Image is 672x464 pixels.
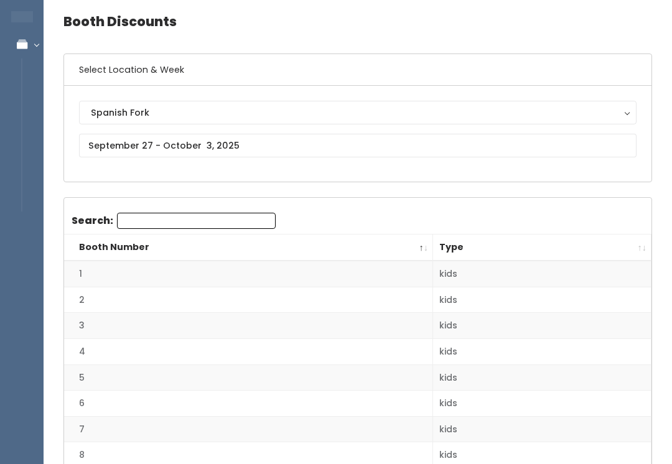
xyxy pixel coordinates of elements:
td: kids [433,287,651,313]
td: 4 [64,340,433,366]
td: kids [433,365,651,391]
td: 2 [64,287,433,313]
td: 1 [64,261,433,287]
td: 3 [64,313,433,340]
td: kids [433,261,651,287]
h4: Booth Discounts [63,5,652,39]
td: kids [433,417,651,443]
h6: Select Location & Week [64,55,651,86]
th: Booth Number: activate to sort column descending [64,235,433,262]
th: Type: activate to sort column ascending [433,235,651,262]
td: kids [433,391,651,417]
button: Spanish Fork [79,101,637,125]
div: Spanish Fork [91,106,625,120]
input: September 27 - October 3, 2025 [79,134,637,158]
td: kids [433,313,651,340]
input: Search: [117,213,276,230]
td: kids [433,340,651,366]
td: 5 [64,365,433,391]
label: Search: [72,213,276,230]
td: 7 [64,417,433,443]
td: 6 [64,391,433,417]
